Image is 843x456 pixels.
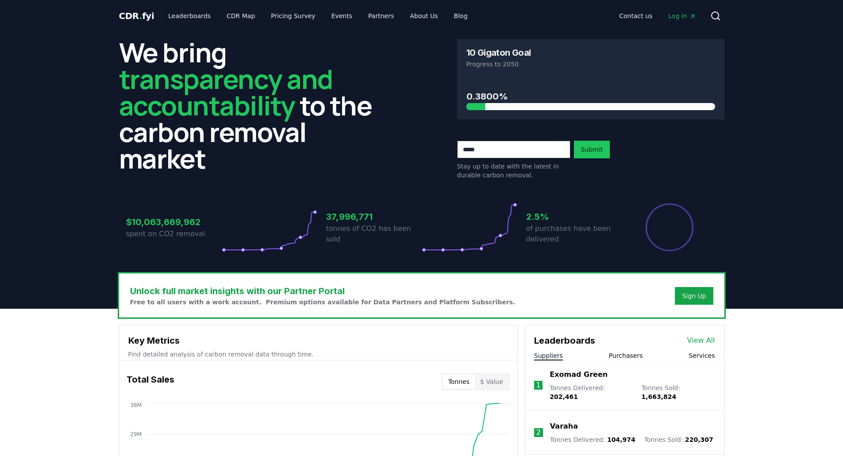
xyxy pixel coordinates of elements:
a: Log in [661,8,703,24]
h3: Key Metrics [128,334,508,347]
p: 1 [536,380,540,391]
button: Tonnes [443,375,475,389]
a: Sign Up [682,291,706,300]
span: 1,663,824 [641,393,676,400]
a: About Us [403,8,445,24]
h3: 37,996,771 [326,210,422,223]
p: 2 [536,427,541,438]
a: CDR.fyi [119,10,154,22]
button: $ Value [475,375,508,389]
span: . [139,11,142,21]
nav: Main [161,8,474,24]
a: Varaha [550,421,578,432]
a: Pricing Survey [264,8,322,24]
button: Services [689,351,715,360]
span: transparency and accountability [119,61,333,123]
h3: $10,063,669,962 [126,215,222,229]
div: Percentage of sales delivered [645,203,694,252]
tspan: 38M [130,402,142,408]
button: Suppliers [534,351,563,360]
p: of purchases have been delivered [526,223,622,245]
a: CDR Map [219,8,262,24]
button: Purchasers [609,351,643,360]
span: 104,974 [607,436,635,443]
p: Tonnes Sold : [641,383,715,401]
a: Blog [447,8,475,24]
a: Leaderboards [161,8,218,24]
tspan: 29M [130,431,142,437]
a: View All [687,335,715,346]
span: 202,461 [550,393,578,400]
p: Free to all users with a work account. Premium options available for Data Partners and Platform S... [130,298,516,307]
p: Tonnes Delivered : [550,383,632,401]
p: Tonnes Sold : [644,435,713,444]
button: Submit [574,141,610,158]
h2: We bring to the carbon removal market [119,39,386,172]
button: Sign Up [675,287,713,305]
a: Partners [361,8,401,24]
span: CDR fyi [119,11,154,21]
h3: Total Sales [127,373,174,391]
span: 220,307 [685,436,713,443]
a: Contact us [612,8,659,24]
span: Log in [668,11,696,20]
nav: Main [612,8,703,24]
p: Stay up to date with the latest in durable carbon removal. [457,162,570,180]
p: Tonnes Delivered : [550,435,635,444]
a: Events [324,8,359,24]
h3: 2.5% [526,210,622,223]
h3: Leaderboards [534,334,595,347]
h3: Unlock full market insights with our Partner Portal [130,284,516,298]
h3: 0.3800% [466,90,715,103]
p: tonnes of CO2 has been sold [326,223,422,245]
a: Exomad Green [550,369,608,380]
p: Find detailed analysis of carbon removal data through time. [128,350,508,359]
p: spent on CO2 removal [126,229,222,239]
h3: 10 Gigaton Goal [466,48,531,57]
p: Progress to 2050 [466,60,715,69]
